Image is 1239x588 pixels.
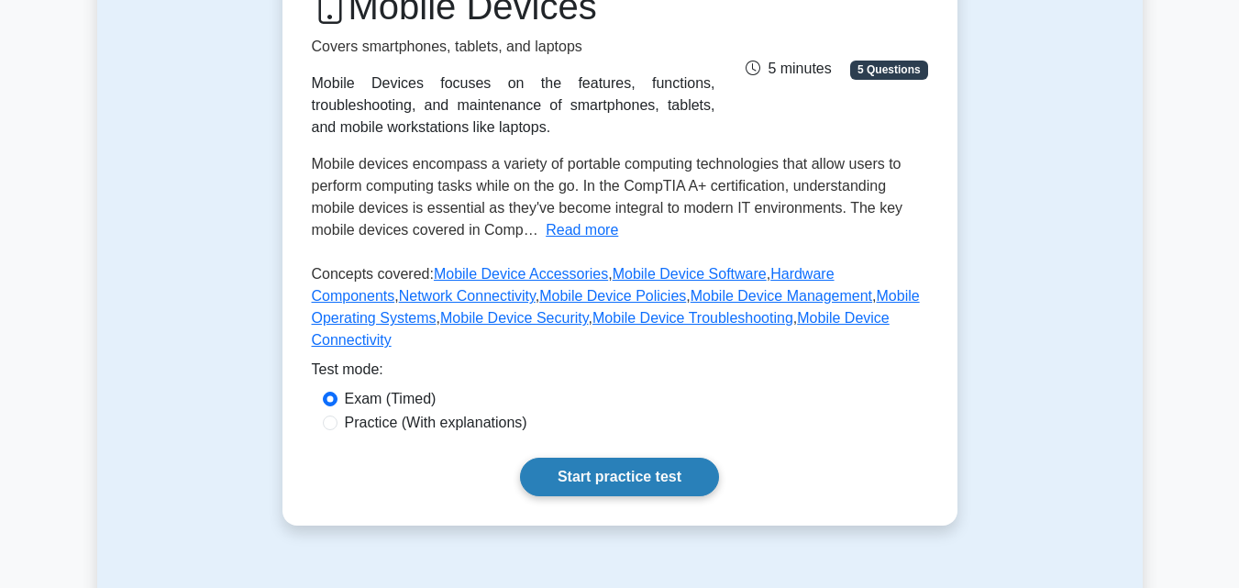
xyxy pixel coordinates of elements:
div: Test mode: [312,359,928,388]
a: Mobile Device Management [691,288,872,304]
a: Start practice test [520,458,719,496]
label: Practice (With explanations) [345,412,527,434]
a: Mobile Device Troubleshooting [592,310,793,326]
div: Mobile Devices focuses on the features, functions, troubleshooting, and maintenance of smartphone... [312,72,715,139]
label: Exam (Timed) [345,388,437,410]
p: Concepts covered: , , , , , , , , , [312,263,928,359]
span: 5 Questions [850,61,927,79]
p: Covers smartphones, tablets, and laptops [312,36,715,58]
a: Mobile Device Software [613,266,767,282]
a: Mobile Device Accessories [434,266,608,282]
a: Mobile Device Security [440,310,589,326]
a: Mobile Device Policies [539,288,686,304]
button: Read more [546,219,618,241]
span: 5 minutes [746,61,831,76]
span: Mobile devices encompass a variety of portable computing technologies that allow users to perform... [312,156,903,238]
a: Network Connectivity [399,288,536,304]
